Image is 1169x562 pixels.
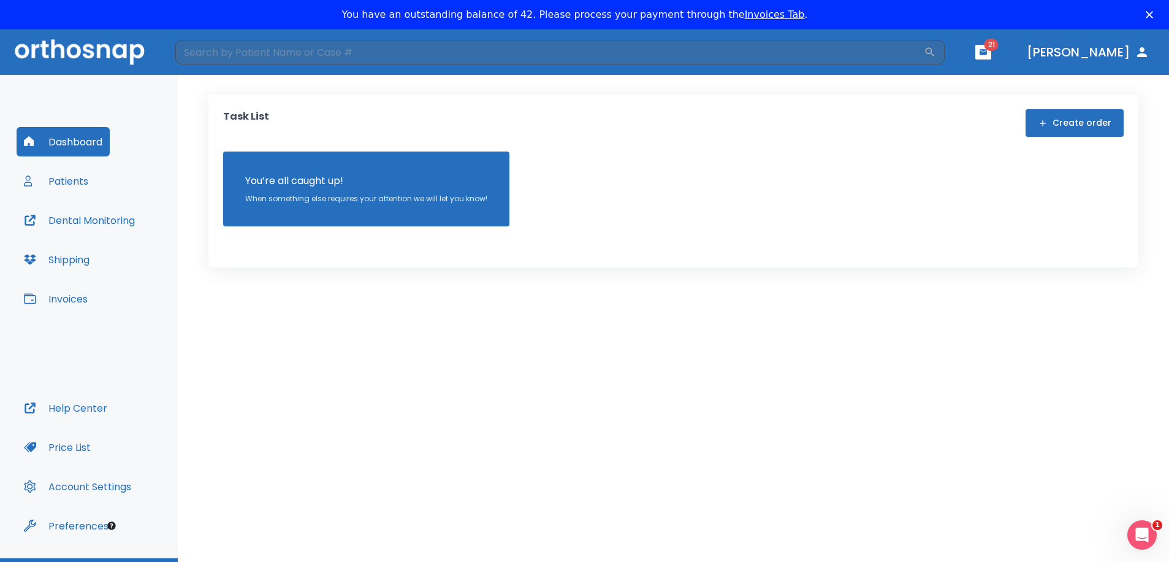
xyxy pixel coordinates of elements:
[17,166,96,196] button: Patients
[15,39,145,64] img: Orthosnap
[17,284,95,314] button: Invoices
[984,39,999,51] span: 21
[1152,520,1162,530] span: 1
[1026,109,1124,137] button: Create order
[745,9,805,20] a: Invoices Tab
[223,109,269,137] p: Task List
[1146,11,1158,18] div: Close
[175,40,924,64] input: Search by Patient Name or Case #
[17,433,98,462] button: Price List
[245,193,487,204] p: When something else requires your attention we will let you know!
[17,511,116,541] button: Preferences
[17,472,139,501] button: Account Settings
[17,127,110,156] button: Dashboard
[106,520,117,531] div: Tooltip anchor
[342,9,808,21] div: You have an outstanding balance of 42. Please process your payment through the .
[1127,520,1157,550] iframe: Intercom live chat
[17,393,115,423] button: Help Center
[17,206,142,235] button: Dental Monitoring
[245,174,487,188] p: You’re all caught up!
[1022,41,1154,63] button: [PERSON_NAME]
[17,245,97,274] button: Shipping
